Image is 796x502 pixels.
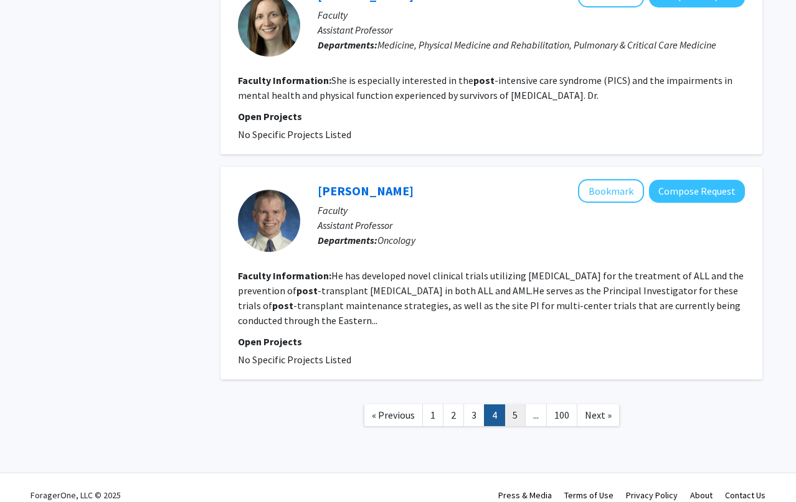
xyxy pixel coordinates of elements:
[238,74,331,86] b: Faculty Information:
[364,404,423,426] a: Previous
[626,490,678,501] a: Privacy Policy
[377,234,415,246] span: Oncology
[463,404,485,426] a: 3
[725,490,765,501] a: Contact Us
[238,128,351,141] span: No Specific Projects Listed
[377,39,716,51] span: Medicine, Physical Medicine and Rehabilitation, Pulmonary & Critical Care Medicine
[649,180,745,203] button: Compose Request to Jonathan Webster
[272,299,293,312] b: post
[577,404,620,426] a: Next
[238,353,351,366] span: No Specific Projects Listed
[296,284,318,297] b: post
[318,234,377,246] b: Departments:
[318,22,745,37] p: Assistant Professor
[318,39,377,51] b: Departments:
[318,218,745,233] p: Assistant Professor
[238,109,745,124] p: Open Projects
[238,269,744,327] fg-read-more: He has developed novel clinical trials utilizing [MEDICAL_DATA] for the treatment of ALL and the ...
[220,392,762,442] nav: Page navigation
[443,404,464,426] a: 2
[546,404,577,426] a: 100
[585,409,612,421] span: Next »
[238,74,732,101] fg-read-more: She is especially interested in the -intensive care syndrome (PICS) and the impairments in mental...
[318,183,414,198] a: [PERSON_NAME]
[422,404,443,426] a: 1
[238,334,745,349] p: Open Projects
[238,269,331,282] b: Faculty Information:
[9,446,53,493] iframe: Chat
[564,490,614,501] a: Terms of Use
[484,404,505,426] a: 4
[505,404,526,426] a: 5
[318,7,745,22] p: Faculty
[533,409,539,421] span: ...
[578,179,644,203] button: Add Jonathan Webster to Bookmarks
[318,203,745,218] p: Faculty
[690,490,713,501] a: About
[372,409,415,421] span: « Previous
[498,490,552,501] a: Press & Media
[473,74,495,86] b: post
